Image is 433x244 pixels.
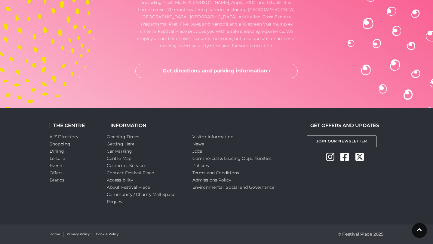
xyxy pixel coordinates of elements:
a: Brands [50,177,65,183]
a: Cookie Policy [96,232,118,237]
a: Jobs [192,148,202,154]
a: Terms and Conditions [192,170,239,175]
a: Leisure [50,156,65,161]
a: About Festival Place [107,185,150,190]
a: Visitor information [192,134,233,139]
a: Shopping [50,141,70,147]
a: Offers [50,170,63,175]
h2: INFORMATION [107,123,183,128]
a: Home [50,232,60,237]
a: Events [50,163,64,168]
a: Centre Map [107,156,131,161]
a: A-Z Directory [50,134,78,139]
a: Getting Here [107,141,134,147]
a: Opening Times [107,134,139,139]
a: Community / Charity Mall Space Request [107,192,175,204]
a: Dining [50,148,64,154]
a: Policies [192,163,209,168]
h2: GET OFFERS AND UPDATES [307,123,379,128]
a: Commercial & Leasing Opportunities [192,156,272,161]
a: Environmental, Social and Governance [192,185,274,190]
a: Accessibility [107,177,133,183]
p: © Festival Place 2025 [338,230,383,238]
h2: THE CENTRE [50,123,98,128]
a: Get directions and parking information › [135,64,298,78]
a: Privacy Policy [66,232,90,237]
a: News [192,141,204,147]
a: Admissions Policy [192,177,231,183]
a: Join Our Newsletter [307,136,376,147]
a: Contact Festival Place [107,170,154,175]
a: Customer Services [107,163,147,168]
a: Car Parking [107,148,132,154]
